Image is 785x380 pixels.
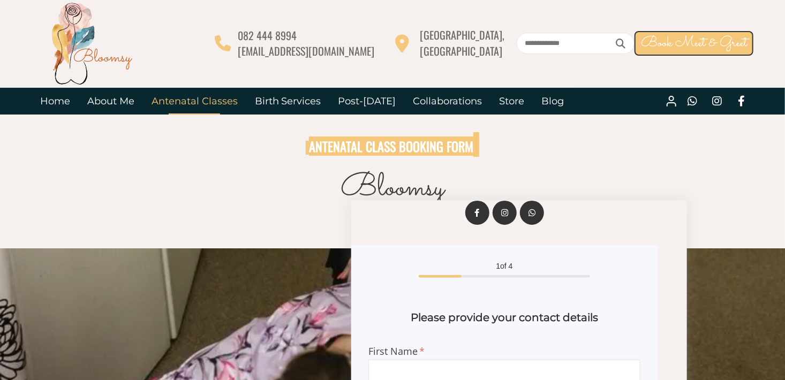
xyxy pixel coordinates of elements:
img: Bloomsy [49,1,134,86]
a: Blog [533,88,573,115]
span: of 4 [397,262,612,270]
span: First Name [368,346,640,356]
a: Post-[DATE] [330,88,405,115]
span: [GEOGRAPHIC_DATA] [420,43,502,59]
span: ANTENATAL CLASS BOOKING FORM [309,136,473,156]
span: [GEOGRAPHIC_DATA], [420,27,504,43]
span: 1 [496,262,500,270]
a: Birth Services [246,88,330,115]
a: About Me [79,88,143,115]
span: 082 444 8994 [238,27,297,43]
a: Book Meet & Greet [635,31,753,56]
a: Home [32,88,79,115]
h2: Please provide your contact details [368,310,640,325]
a: Antenatal Classes [143,88,246,115]
a: Store [491,88,533,115]
span: [EMAIL_ADDRESS][DOMAIN_NAME] [238,43,374,59]
span: Book Meet & Greet [641,33,747,54]
span: Bloomsy [341,165,444,212]
a: Collaborations [405,88,491,115]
